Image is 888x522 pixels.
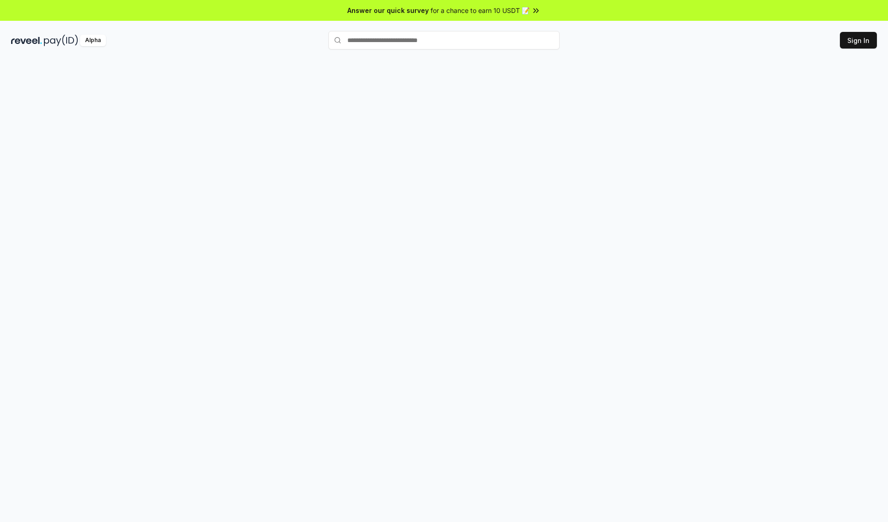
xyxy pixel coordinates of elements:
span: Answer our quick survey [347,6,429,15]
span: for a chance to earn 10 USDT 📝 [431,6,530,15]
div: Alpha [80,35,106,46]
button: Sign In [840,32,877,49]
img: reveel_dark [11,35,42,46]
img: pay_id [44,35,78,46]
